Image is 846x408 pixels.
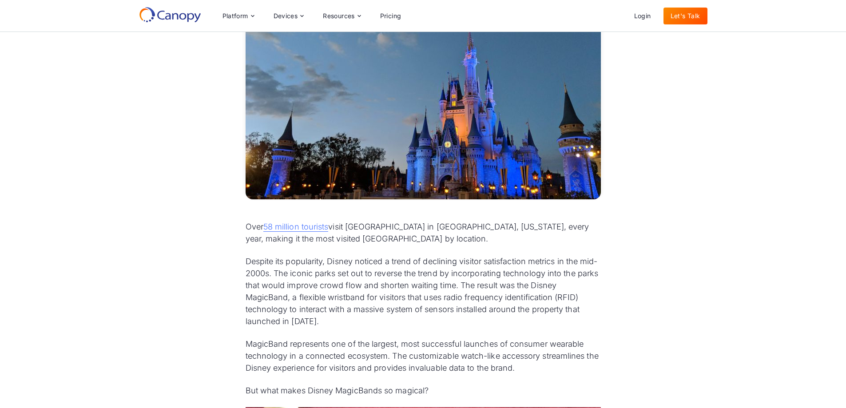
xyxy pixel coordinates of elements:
p: But what makes Disney MagicBands so magical? [246,384,601,396]
div: Devices [266,7,311,25]
a: Let's Talk [663,8,707,24]
p: Despite its popularity, Disney noticed a trend of declining visitor satisfaction metrics in the m... [246,255,601,327]
div: Resources [316,7,367,25]
div: Platform [215,7,261,25]
a: 58 million tourists [263,222,329,232]
div: Platform [222,13,248,19]
a: Login [627,8,658,24]
p: Over visit [GEOGRAPHIC_DATA] in [GEOGRAPHIC_DATA], [US_STATE], every year, making it the most vis... [246,221,601,245]
div: Devices [274,13,298,19]
p: MagicBand represents one of the largest, most successful launches of consumer wearable technology... [246,338,601,374]
a: Pricing [373,8,409,24]
div: Resources [323,13,355,19]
